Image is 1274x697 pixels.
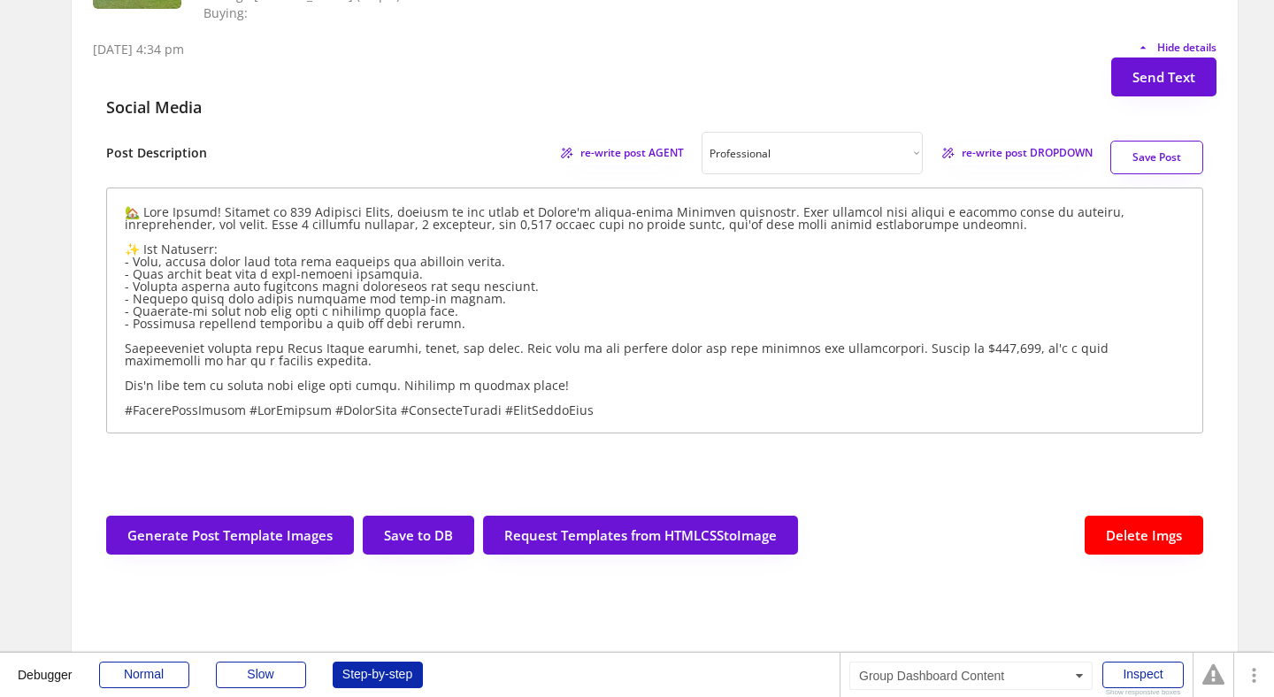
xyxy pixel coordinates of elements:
[99,662,189,688] div: Normal
[962,148,1093,158] span: re-write post DROPDOWN
[106,96,202,119] div: Social Media
[483,516,798,555] button: Request Templates from HTMLCSStoImage
[333,662,423,688] div: Step-by-step
[363,516,474,555] button: Save to DB
[216,662,306,688] div: Slow
[1136,41,1216,55] button: Hide details
[1157,42,1216,53] span: Hide details
[1110,141,1203,174] button: Save Post
[1102,689,1184,696] div: Show responsive boxes
[580,148,684,158] span: re-write post AGENT
[940,142,1093,165] button: re-write post DROPDOWN
[1111,57,1216,96] button: Send Text
[1102,662,1184,688] div: Inspect
[93,41,184,58] div: [DATE] 4:34 pm
[106,516,354,555] button: Generate Post Template Images
[559,142,684,165] button: re-write post AGENT
[18,653,73,681] div: Debugger
[1085,516,1203,555] button: Delete Imgs
[849,662,1093,690] div: Group Dashboard Content
[203,6,271,21] div: Buying:
[106,144,207,162] h6: Post Description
